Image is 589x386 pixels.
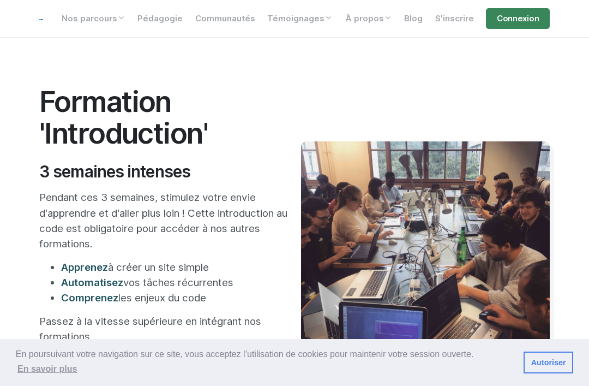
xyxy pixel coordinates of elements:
li: les enjeux du code [61,290,288,305]
p: Pendant ces 3 semaines, stimulez votre envie d’apprendre et d’aller plus loin ! Cette introductio... [39,189,288,251]
a: S'inscrire [429,8,480,29]
h2: 3 semaines intenses [39,162,288,181]
a: Témoignages [261,8,339,29]
span: Comprenez [61,292,118,304]
span: Apprenez [61,261,108,273]
span: En poursuivant votre navigation sur ce site, vous acceptez l’utilisation de cookies pour mainteni... [16,348,515,377]
li: vos tâches récurrentes [61,275,288,290]
img: logo [39,19,43,20]
a: Communautés [189,8,261,29]
span: Automatisez [61,276,123,288]
a: learn more about cookies [16,361,79,377]
p: Passez à la vitesse supérieure en intégrant nos formations [39,313,288,344]
a: Pédagogie [131,8,189,29]
img: Travail [301,141,550,345]
h1: Formation 'Introduction' [39,86,288,150]
a: Nos parcours [55,8,131,29]
a: Connexion [486,8,550,29]
li: à créer un site simple [61,259,288,275]
a: dismiss cookie message [524,352,573,373]
a: Blog [398,8,429,29]
a: À propos [339,8,398,29]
